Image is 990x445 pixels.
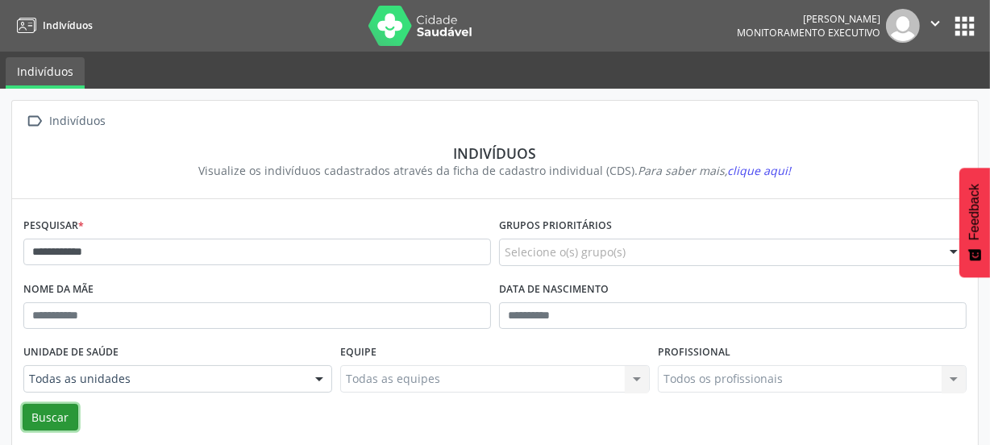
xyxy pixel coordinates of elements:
img: img [886,9,920,43]
a: Indivíduos [11,12,93,39]
button:  [920,9,950,43]
label: Nome da mãe [23,277,94,302]
label: Pesquisar [23,214,84,239]
label: Unidade de saúde [23,340,119,365]
i:  [926,15,944,32]
button: Feedback - Mostrar pesquisa [959,168,990,277]
button: apps [950,12,979,40]
div: Visualize os indivíduos cadastrados através da ficha de cadastro individual (CDS). [35,162,955,179]
label: Equipe [340,340,376,365]
label: Profissional [658,340,730,365]
i:  [23,110,47,133]
span: Feedback [967,184,982,240]
span: clique aqui! [728,163,792,178]
div: Indivíduos [35,144,955,162]
span: Todas as unidades [29,371,299,387]
i: Para saber mais, [639,163,792,178]
label: Grupos prioritários [499,214,612,239]
a: Indivíduos [6,57,85,89]
button: Buscar [23,404,78,431]
div: Indivíduos [47,110,109,133]
span: Monitoramento Executivo [737,26,880,40]
div: [PERSON_NAME] [737,12,880,26]
label: Data de nascimento [499,277,609,302]
a:  Indivíduos [23,110,109,133]
span: Indivíduos [43,19,93,32]
span: Selecione o(s) grupo(s) [505,243,626,260]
